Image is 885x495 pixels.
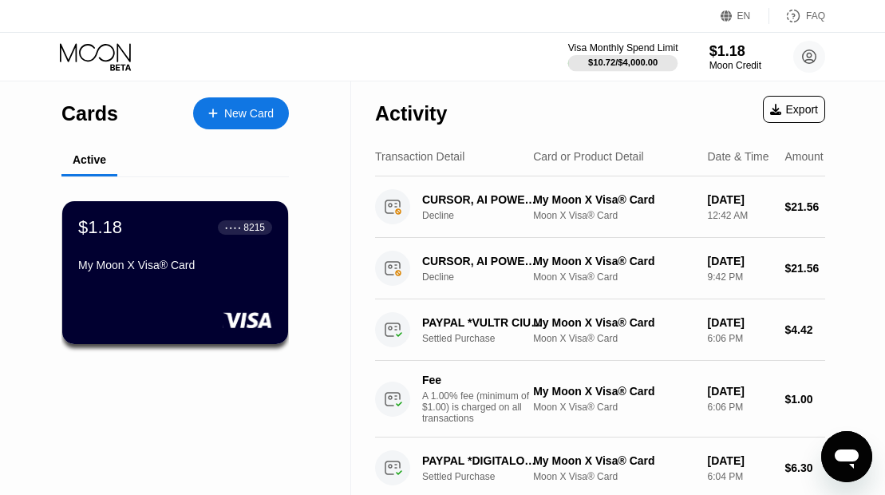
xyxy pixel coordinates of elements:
div: My Moon X Visa® Card [78,259,272,271]
div: Moon X Visa® Card [533,402,694,413]
div: Visa Monthly Spend Limit [568,42,678,53]
div: $1.00 [784,393,825,406]
div: PAYPAL *DIGITALOCEA [GEOGRAPHIC_DATA] CITY MX [422,454,543,467]
div: [DATE] [707,316,772,329]
div: Cards [61,102,118,125]
div: $1.18 [709,43,761,60]
div: $21.56 [784,262,825,275]
div: Amount [784,150,823,163]
div: Moon X Visa® Card [533,210,694,221]
div: $1.18Moon Credit [709,43,761,71]
div: Decline [422,271,553,283]
div: $10.72 / $4,000.00 [588,57,658,67]
div: [DATE] [707,385,772,398]
div: Moon X Visa® Card [533,471,694,482]
div: Decline [422,210,553,221]
div: ● ● ● ● [225,225,241,230]
div: PAYPAL *VULTR CIUDAD DE [GEOGRAPHIC_DATA] [422,316,543,329]
div: FeeA 1.00% fee (minimum of $1.00) is charged on all transactionsMy Moon X Visa® CardMoon X Visa® ... [375,361,825,438]
div: Active [73,153,106,166]
div: $1.18● ● ● ●8215My Moon X Visa® Card [62,201,288,344]
div: A 1.00% fee (minimum of $1.00) is charged on all transactions [422,390,542,424]
div: Transaction Detail [375,150,464,163]
div: My Moon X Visa® Card [533,193,694,206]
div: Moon Credit [709,60,761,71]
div: FAQ [769,8,825,24]
div: CURSOR, AI POWERED IDE [PHONE_NUMBER] USDeclineMy Moon X Visa® CardMoon X Visa® Card[DATE]9:42 PM... [375,238,825,299]
div: My Moon X Visa® Card [533,385,694,398]
div: New Card [193,97,289,129]
div: $21.56 [784,200,825,213]
div: 12:42 AM [707,210,772,221]
div: Fee [422,374,534,386]
div: 9:42 PM [707,271,772,283]
div: $1.18 [78,217,122,238]
div: Moon X Visa® Card [533,271,694,283]
div: 6:06 PM [707,333,772,344]
div: Moon X Visa® Card [533,333,694,344]
div: My Moon X Visa® Card [533,316,694,329]
div: Export [770,103,818,116]
div: EN [721,8,769,24]
div: Activity [375,102,447,125]
div: PAYPAL *VULTR CIUDAD DE [GEOGRAPHIC_DATA]Settled PurchaseMy Moon X Visa® CardMoon X Visa® Card[DA... [375,299,825,361]
div: Card or Product Detail [533,150,644,163]
div: [DATE] [707,454,772,467]
div: [DATE] [707,255,772,267]
div: 6:04 PM [707,471,772,482]
div: Export [763,96,825,123]
div: CURSOR, AI POWERED IDE [PHONE_NUMBER] US [422,193,543,206]
div: New Card [224,107,274,121]
div: $6.30 [784,461,825,474]
div: $4.42 [784,323,825,336]
div: CURSOR, AI POWERED IDE [PHONE_NUMBER] US [422,255,543,267]
div: FAQ [806,10,825,22]
div: Visa Monthly Spend Limit$10.72/$4,000.00 [569,42,677,71]
div: EN [737,10,751,22]
div: 6:06 PM [707,402,772,413]
div: 8215 [243,222,265,233]
div: Date & Time [707,150,768,163]
div: Settled Purchase [422,333,553,344]
div: [DATE] [707,193,772,206]
div: My Moon X Visa® Card [533,454,694,467]
div: CURSOR, AI POWERED IDE [PHONE_NUMBER] USDeclineMy Moon X Visa® CardMoon X Visa® Card[DATE]12:42 A... [375,176,825,238]
div: Settled Purchase [422,471,553,482]
div: My Moon X Visa® Card [533,255,694,267]
iframe: Button to launch messaging window [821,431,872,482]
